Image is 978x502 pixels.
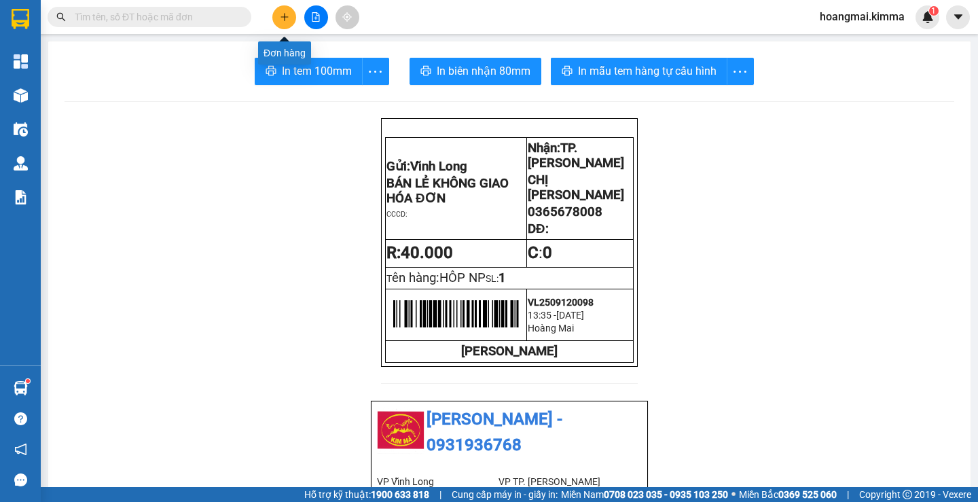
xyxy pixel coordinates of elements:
strong: 1900 633 818 [371,489,429,500]
div: CHỊ [PERSON_NAME] [88,44,197,77]
button: more [362,58,389,85]
span: BÁN LẺ KHÔNG GIAO HÓA ĐƠN [386,176,509,206]
span: TP. [PERSON_NAME] [528,141,624,171]
span: 0365678008 [528,204,602,219]
span: printer [266,65,276,78]
strong: R: [386,243,453,262]
div: Vĩnh Long [12,12,79,44]
img: icon-new-feature [922,11,934,23]
span: Vĩnh Long [410,159,467,174]
span: Gửi: [12,13,33,27]
strong: C [528,243,539,262]
button: caret-down [946,5,970,29]
div: BÁN LẺ KHÔNG GIAO HÓA ĐƠN [12,44,79,109]
span: Miền Bắc [739,487,837,502]
span: more [727,63,753,80]
span: ên hàng: [392,270,486,285]
img: warehouse-icon [14,122,28,137]
span: caret-down [952,11,964,23]
span: printer [562,65,573,78]
span: plus [280,12,289,22]
span: DĐ: [528,221,548,236]
li: [PERSON_NAME] - 0931936768 [377,407,642,458]
span: 40.000 [401,243,453,262]
span: Nhận: [528,141,624,171]
span: notification [14,443,27,456]
span: CCCD: [386,210,407,219]
span: Cung cấp máy in - giấy in: [452,487,558,502]
span: ⚪️ [731,492,736,497]
span: copyright [903,490,912,499]
strong: 0369 525 060 [778,489,837,500]
span: Nhận: [88,13,121,27]
span: T [386,273,486,284]
span: In mẫu tem hàng tự cấu hình [578,62,717,79]
button: plus [272,5,296,29]
span: 1 [499,270,506,285]
button: file-add [304,5,328,29]
span: 0 [543,243,552,262]
button: printerIn biên nhận 80mm [410,58,541,85]
span: HÔP NP [439,270,486,285]
span: message [14,473,27,486]
img: warehouse-icon [14,381,28,395]
div: Đơn hàng [258,41,311,65]
button: aim [336,5,359,29]
span: aim [342,12,352,22]
li: VP Vĩnh Long [377,474,499,489]
span: more [363,63,388,80]
div: TP. [PERSON_NAME] [88,12,197,44]
span: 1 [931,6,936,16]
span: SL: [486,273,499,284]
span: : [528,243,552,262]
li: VP TP. [PERSON_NAME] [499,474,620,489]
img: solution-icon [14,190,28,204]
input: Tìm tên, số ĐT hoặc mã đơn [75,10,235,24]
span: 13:35 - [528,310,556,321]
img: dashboard-icon [14,54,28,69]
span: Hỗ trợ kỹ thuật: [304,487,429,502]
img: logo.jpg [377,407,424,454]
span: In tem 100mm [282,62,352,79]
span: printer [420,65,431,78]
span: VL2509120098 [528,297,594,308]
span: | [847,487,849,502]
span: Miền Nam [561,487,728,502]
span: hoangmai.kimma [809,8,916,25]
span: | [439,487,441,502]
img: warehouse-icon [14,156,28,171]
span: file-add [311,12,321,22]
sup: 1 [26,379,30,383]
span: [DATE] [556,310,584,321]
strong: 0708 023 035 - 0935 103 250 [604,489,728,500]
span: question-circle [14,412,27,425]
span: CHỊ [PERSON_NAME] [528,173,624,202]
span: search [56,12,66,22]
img: warehouse-icon [14,88,28,103]
span: Hoàng Mai [528,323,574,334]
button: printerIn tem 100mm [255,58,363,85]
img: logo-vxr [12,9,29,29]
sup: 1 [929,6,939,16]
button: more [727,58,754,85]
div: 0365678008 [88,77,197,96]
span: In biên nhận 80mm [437,62,530,79]
strong: [PERSON_NAME] [461,344,558,359]
span: Gửi: [386,159,467,174]
button: printerIn mẫu tem hàng tự cấu hình [551,58,727,85]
